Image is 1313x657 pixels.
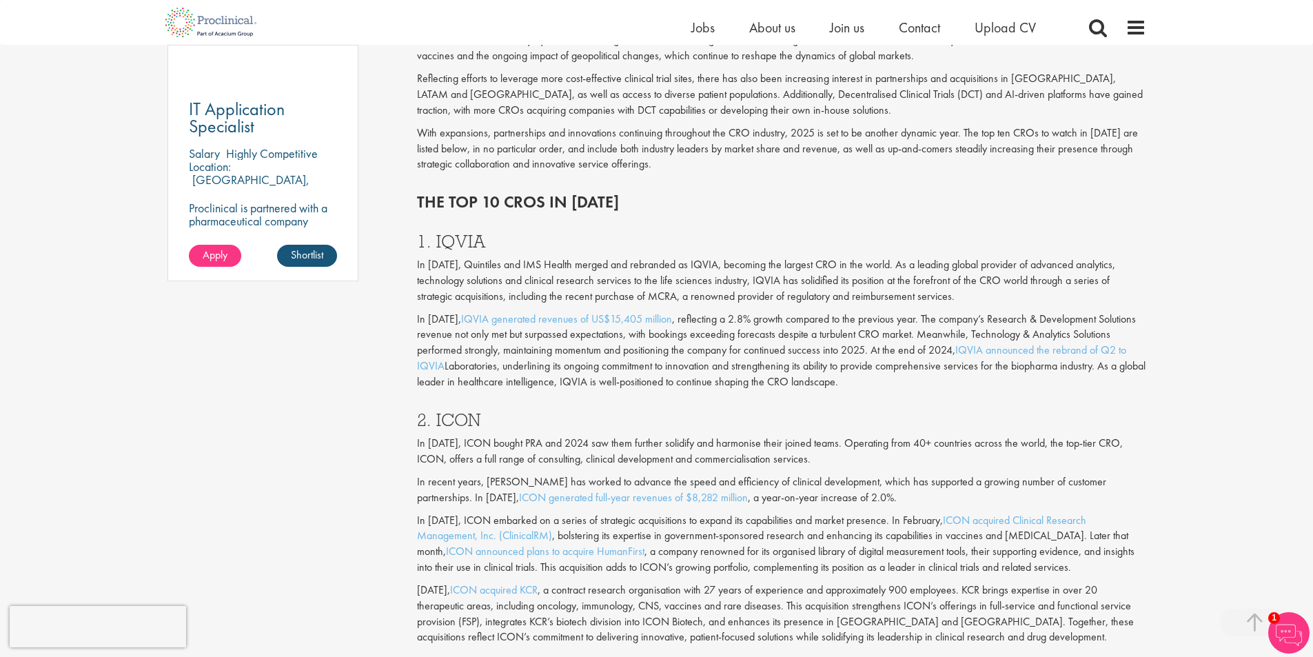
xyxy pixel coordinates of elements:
[417,411,1146,429] h3: 2. ICON
[189,145,220,161] span: Salary
[450,583,538,597] a: ICON acquired KCR
[1268,612,1310,654] img: Chatbot
[189,172,309,201] p: [GEOGRAPHIC_DATA], [GEOGRAPHIC_DATA]
[203,247,227,262] span: Apply
[417,232,1146,250] h3: 1. IQVIA
[417,474,1146,506] p: In recent years, [PERSON_NAME] has worked to advance the speed and efficiency of clinical develop...
[749,19,795,37] a: About us
[189,97,285,138] span: IT Application Specialist
[417,436,1146,467] p: In [DATE], ICON bought PRA and 2024 saw them further solidify and harmonise their joined teams. O...
[691,19,715,37] a: Jobs
[189,245,241,267] a: Apply
[519,490,748,505] a: ICON generated full-year revenues of $8,282 million
[417,71,1146,119] p: Reflecting efforts to leverage more cost-effective clinical trial sites, there has also been incr...
[417,513,1146,576] p: In [DATE], ICON embarked on a series of strategic acquisitions to expand its capabilities and mar...
[417,193,1146,211] h2: The top 10 CROs in [DATE]
[1268,612,1280,624] span: 1
[226,145,318,161] p: Highly Competitive
[189,101,338,135] a: IT Application Specialist
[975,19,1036,37] a: Upload CV
[189,159,231,174] span: Location:
[189,201,338,280] p: Proclinical is partnered with a pharmaceutical company seeking an IT Application Specialist to jo...
[899,19,940,37] a: Contact
[461,312,672,326] a: IQVIA generated revenues of US$15,405 million
[417,343,1126,373] a: IQVIA announced the rebrand of Q2 to IQVIA
[277,245,337,267] a: Shortlist
[10,606,186,647] iframe: reCAPTCHA
[830,19,864,37] a: Join us
[417,125,1146,173] p: With expansions, partnerships and innovations continuing throughout the CRO industry, 2025 is set...
[446,544,644,558] a: ICON announced plans to acquire HumanFirst
[417,257,1146,305] p: In [DATE], Quintiles and IMS Health merged and rebranded as IQVIA, becoming the largest CRO in th...
[417,513,1086,543] a: ICON acquired Clinical Research Management, Inc. (ClinicalRM)
[417,312,1146,390] p: In [DATE], , reflecting a 2.8% growth compared to the previous year. The company’s Research & Dev...
[417,583,1146,645] p: [DATE], , a contract research organisation with 27 years of experience and approximately 900 empl...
